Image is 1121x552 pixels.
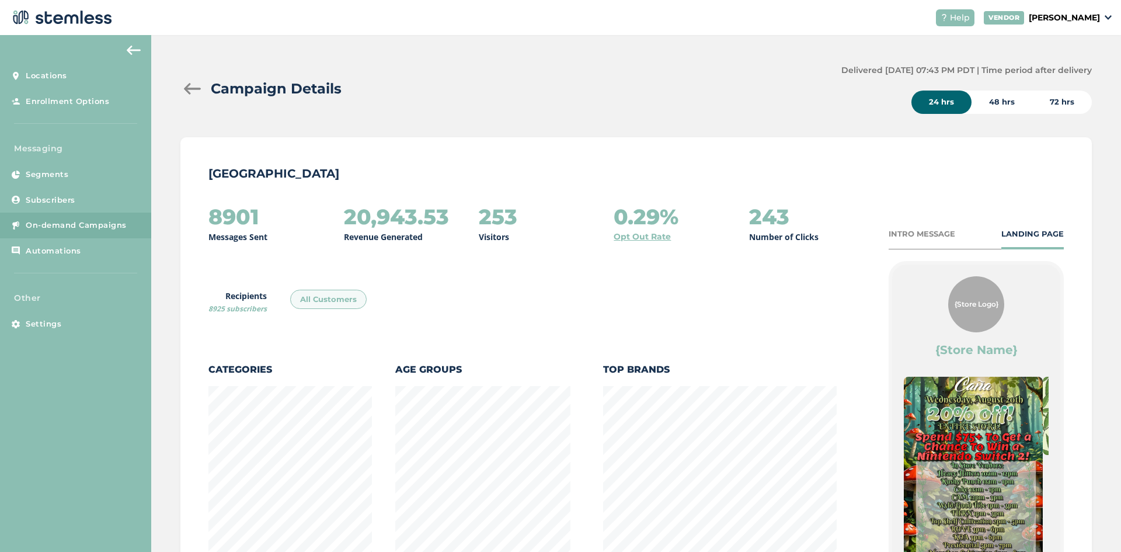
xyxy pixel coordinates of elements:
label: Age Groups [395,363,570,377]
label: Top Brands [603,363,837,377]
p: [GEOGRAPHIC_DATA] [208,165,1064,182]
span: On-demand Campaigns [26,220,127,231]
a: Opt Out Rate [614,231,671,243]
div: INTRO MESSAGE [889,228,955,240]
p: Number of Clicks [749,231,819,243]
h2: 253 [479,205,517,228]
span: Subscribers [26,195,75,206]
div: 72 hrs [1032,91,1092,114]
span: Segments [26,169,68,180]
p: Visitors [479,231,509,243]
span: Settings [26,318,61,330]
label: Categories [208,363,372,377]
span: Automations [26,245,81,257]
iframe: Chat Widget [1063,496,1121,552]
span: 8925 subscribers [208,304,267,314]
h2: Campaign Details [211,78,342,99]
span: {Store Logo} [955,299,998,310]
span: Locations [26,70,67,82]
span: Help [950,12,970,24]
h2: 8901 [208,205,259,228]
p: Messages Sent [208,231,267,243]
img: icon-help-white-03924b79.svg [941,14,948,21]
img: logo-dark-0685b13c.svg [9,6,112,29]
div: All Customers [290,290,367,310]
p: Revenue Generated [344,231,423,243]
div: VENDOR [984,11,1024,25]
p: [PERSON_NAME] [1029,12,1100,24]
img: icon-arrow-back-accent-c549486e.svg [127,46,141,55]
span: Enrollment Options [26,96,109,107]
h2: 0.29% [614,205,678,228]
label: Delivered [DATE] 07:43 PM PDT | Time period after delivery [841,64,1092,77]
h2: 20,943.53 [344,205,449,228]
div: 48 hrs [972,91,1032,114]
label: {Store Name} [935,342,1018,358]
h2: 243 [749,205,789,228]
div: 24 hrs [911,91,972,114]
label: Recipients [208,290,267,314]
img: icon_down-arrow-small-66adaf34.svg [1105,15,1112,20]
div: LANDING PAGE [1001,228,1064,240]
